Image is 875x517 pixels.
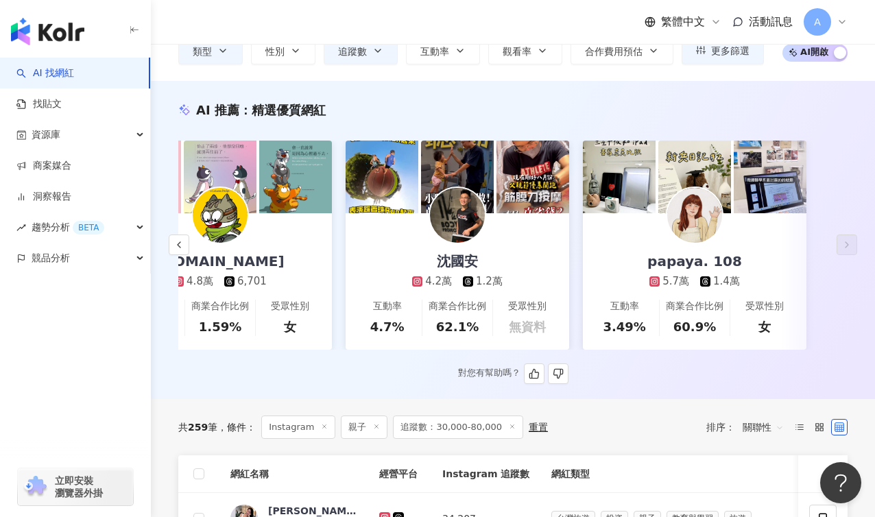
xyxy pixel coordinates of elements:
[820,462,861,503] iframe: Help Scout Beacon - Open
[436,318,479,335] div: 62.1%
[11,18,84,45] img: logo
[488,37,562,64] button: 觀看率
[496,141,569,213] img: post-image
[662,274,689,289] div: 5.7萬
[18,468,133,505] a: chrome extension立即安裝 瀏覽器外掛
[261,416,335,439] span: Instagram
[406,37,480,64] button: 互動率
[711,45,750,56] span: 更多篩選
[73,221,104,235] div: BETA
[610,300,639,313] div: 互動率
[634,252,756,271] div: papaya. 108
[682,37,764,64] button: 更多篩選
[252,103,326,117] span: 精選優質網紅
[184,141,256,213] img: post-image
[734,141,806,213] img: post-image
[373,300,402,313] div: 互動率
[271,300,309,313] div: 受眾性別
[338,46,367,57] span: 追蹤數
[706,416,791,438] div: 排序：
[193,188,248,243] img: KOL Avatar
[142,252,298,271] div: [DOMAIN_NAME]
[178,422,217,433] div: 共 筆
[476,274,503,289] div: 1.2萬
[713,274,740,289] div: 1.4萬
[585,46,643,57] span: 合作費用預估
[503,46,531,57] span: 觀看率
[508,300,547,313] div: 受眾性別
[583,141,656,213] img: post-image
[430,188,485,243] img: KOL Avatar
[108,213,332,350] a: [DOMAIN_NAME]4.8萬6,701互動率6.19%商業合作比例1.59%受眾性別女
[393,416,523,439] span: 追蹤數：30,000-80,000
[284,318,296,335] div: 女
[32,119,60,150] span: 資源庫
[324,37,398,64] button: 追蹤數
[259,141,332,213] img: post-image
[745,300,784,313] div: 受眾性別
[251,37,315,64] button: 性別
[16,223,26,232] span: rise
[191,300,249,313] div: 商業合作比例
[217,422,256,433] span: 條件 ：
[16,97,62,111] a: 找貼文
[423,252,492,271] div: 沈國安
[188,422,208,433] span: 259
[32,243,70,274] span: 競品分析
[758,318,771,335] div: 女
[265,46,285,57] span: 性別
[667,188,722,243] img: KOL Avatar
[658,141,731,213] img: post-image
[193,46,212,57] span: 類型
[199,318,241,335] div: 1.59%
[458,363,568,384] div: 對您有幫助嗎？
[196,101,326,119] div: AI 推薦 ：
[571,37,673,64] button: 合作費用預估
[749,15,793,28] span: 活動訊息
[420,46,449,57] span: 互動率
[509,318,546,335] div: 無資料
[22,476,49,498] img: chrome extension
[661,14,705,29] span: 繁體中文
[346,213,569,350] a: 沈國安4.2萬1.2萬互動率4.7%商業合作比例62.1%受眾性別無資料
[431,455,540,493] th: Instagram 追蹤數
[529,422,548,433] div: 重置
[16,190,71,204] a: 洞察報告
[429,300,486,313] div: 商業合作比例
[219,455,368,493] th: 網紅名稱
[237,274,267,289] div: 6,701
[16,67,74,80] a: searchAI 找網紅
[673,318,716,335] div: 60.9%
[16,159,71,173] a: 商案媒合
[814,14,821,29] span: A
[666,300,723,313] div: 商業合作比例
[370,318,405,335] div: 4.7%
[178,37,243,64] button: 類型
[346,141,418,213] img: post-image
[583,213,806,350] a: papaya. 1085.7萬1.4萬互動率3.49%商業合作比例60.9%受眾性別女
[743,416,784,438] span: 關聯性
[603,318,645,335] div: 3.49%
[425,274,452,289] div: 4.2萬
[421,141,494,213] img: post-image
[368,455,431,493] th: 經營平台
[55,474,103,499] span: 立即安裝 瀏覽器外掛
[341,416,387,439] span: 親子
[187,274,213,289] div: 4.8萬
[32,212,104,243] span: 趨勢分析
